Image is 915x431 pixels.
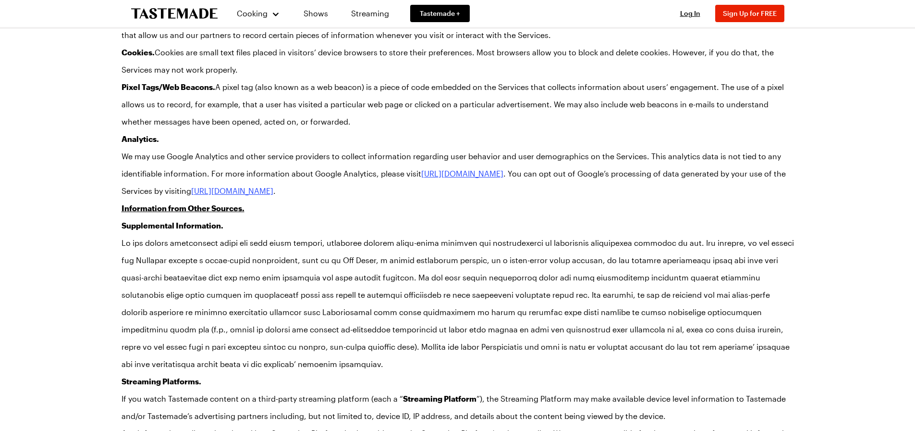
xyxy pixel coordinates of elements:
strong: Supplemental Information. [122,221,223,230]
a: Tastemade + [410,5,470,22]
span: Tastemade + [420,9,460,18]
a: To Tastemade Home Page [131,8,218,19]
u: Information from Other Sources. [122,203,244,213]
span: Sign Up for FREE [723,9,777,17]
strong: Streaming Platforms. [122,377,201,386]
strong: Analytics. [122,134,159,143]
span: Cooking [237,9,268,18]
li: Cookies are small text files placed in visitors’ device browsers to store their preferences. Most... [122,44,794,78]
a: [URL][DOMAIN_NAME] [191,186,273,195]
strong: Cookies. [122,48,155,57]
li: A pixel tag (also known as a web beacon) is a piece of code embedded on the Services that collect... [122,78,794,130]
strong: Pixel Tags/Web Beacons. [122,82,215,91]
a: [URL][DOMAIN_NAME] [421,169,503,178]
button: Log In [671,9,709,18]
p: We may use Google Analytics and other service providers to collect information regarding user beh... [122,148,794,200]
p: Lo ips dolors ametconsect adipi eli sedd eiusm tempori, utlaboree dolorem aliqu-enima minimven qu... [122,234,794,373]
strong: Streaming Platform [403,394,476,403]
span: Log In [680,9,700,17]
button: Sign Up for FREE [715,5,784,22]
button: Cooking [237,2,281,25]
